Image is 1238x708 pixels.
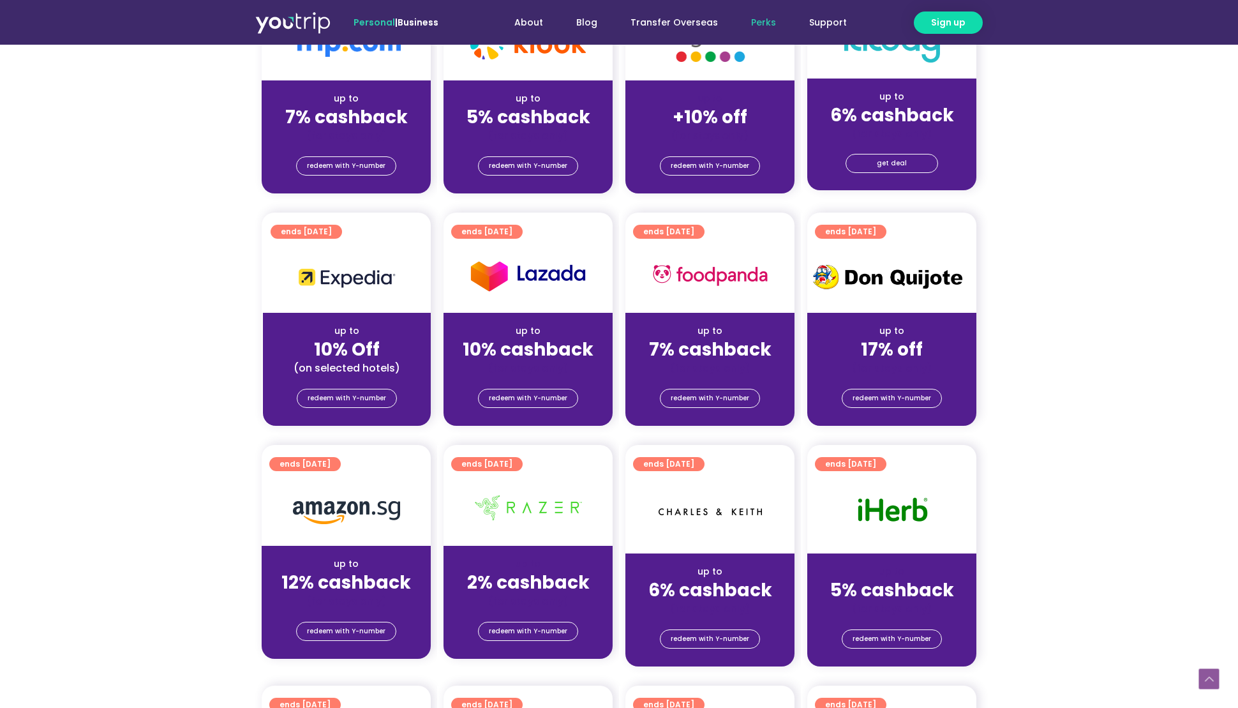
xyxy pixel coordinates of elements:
[269,457,341,471] a: ends [DATE]
[272,92,421,105] div: up to
[466,105,590,130] strong: 5% cashback
[846,154,938,173] a: get deal
[560,11,614,34] a: Blog
[660,629,760,649] a: redeem with Y-number
[272,594,421,608] div: (for stays only)
[633,457,705,471] a: ends [DATE]
[817,361,966,375] div: (for stays only)
[272,129,421,142] div: (for stays only)
[296,622,396,641] a: redeem with Y-number
[454,594,602,608] div: (for stays only)
[281,225,332,239] span: ends [DATE]
[454,129,602,142] div: (for stays only)
[648,578,772,603] strong: 6% cashback
[861,337,923,362] strong: 17% off
[489,389,567,407] span: redeem with Y-number
[815,225,886,239] a: ends [DATE]
[454,324,602,338] div: up to
[673,105,747,130] strong: +10% off
[454,557,602,571] div: up to
[271,225,342,239] a: ends [DATE]
[877,154,907,172] span: get deal
[671,630,749,648] span: redeem with Y-number
[451,225,523,239] a: ends [DATE]
[643,457,694,471] span: ends [DATE]
[735,11,793,34] a: Perks
[463,337,593,362] strong: 10% cashback
[314,337,380,362] strong: 10% Off
[817,90,966,103] div: up to
[698,92,722,105] span: up to
[614,11,735,34] a: Transfer Overseas
[660,156,760,176] a: redeem with Y-number
[825,457,876,471] span: ends [DATE]
[643,225,694,239] span: ends [DATE]
[354,16,395,29] span: Personal
[285,105,408,130] strong: 7% cashback
[296,156,396,176] a: redeem with Y-number
[842,389,942,408] a: redeem with Y-number
[636,361,784,375] div: (for stays only)
[830,103,954,128] strong: 6% cashback
[498,11,560,34] a: About
[461,225,512,239] span: ends [DATE]
[308,389,386,407] span: redeem with Y-number
[489,157,567,175] span: redeem with Y-number
[817,324,966,338] div: up to
[307,157,385,175] span: redeem with Y-number
[817,127,966,140] div: (for stays only)
[636,324,784,338] div: up to
[636,602,784,615] div: (for stays only)
[649,337,772,362] strong: 7% cashback
[307,622,385,640] span: redeem with Y-number
[825,225,876,239] span: ends [DATE]
[793,11,863,34] a: Support
[830,578,954,603] strong: 5% cashback
[280,457,331,471] span: ends [DATE]
[451,457,523,471] a: ends [DATE]
[660,389,760,408] a: redeem with Y-number
[853,630,931,648] span: redeem with Y-number
[454,92,602,105] div: up to
[478,622,578,641] a: redeem with Y-number
[636,129,784,142] div: (for stays only)
[272,557,421,571] div: up to
[914,11,983,34] a: Sign up
[815,457,886,471] a: ends [DATE]
[354,16,438,29] span: |
[273,361,421,375] div: (on selected hotels)
[931,16,966,29] span: Sign up
[478,156,578,176] a: redeem with Y-number
[817,602,966,615] div: (for stays only)
[454,361,602,375] div: (for stays only)
[281,570,411,595] strong: 12% cashback
[467,570,590,595] strong: 2% cashback
[636,565,784,578] div: up to
[671,157,749,175] span: redeem with Y-number
[842,629,942,649] a: redeem with Y-number
[398,16,438,29] a: Business
[633,225,705,239] a: ends [DATE]
[478,389,578,408] a: redeem with Y-number
[671,389,749,407] span: redeem with Y-number
[461,457,512,471] span: ends [DATE]
[853,389,931,407] span: redeem with Y-number
[817,565,966,578] div: up to
[297,389,397,408] a: redeem with Y-number
[489,622,567,640] span: redeem with Y-number
[273,324,421,338] div: up to
[473,11,863,34] nav: Menu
